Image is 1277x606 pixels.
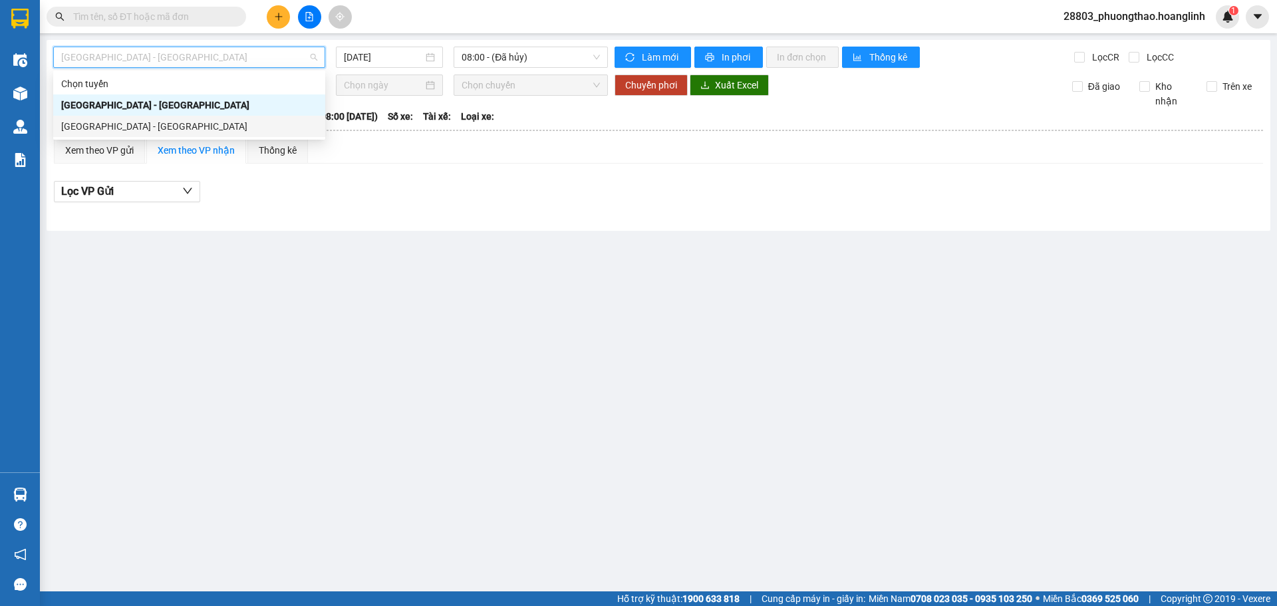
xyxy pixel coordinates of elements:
[53,73,325,94] div: Chọn tuyến
[14,548,27,561] span: notification
[13,488,27,502] img: warehouse-icon
[615,75,688,96] button: Chuyển phơi
[61,47,317,67] span: Quảng Bình - Hà Nội
[722,50,752,65] span: In phơi
[344,50,423,65] input: 13/09/2025
[1083,79,1125,94] span: Đã giao
[61,119,317,134] div: [GEOGRAPHIC_DATA] - [GEOGRAPHIC_DATA]
[1229,6,1238,15] sup: 1
[13,153,27,167] img: solution-icon
[694,47,763,68] button: printerIn phơi
[423,109,451,124] span: Tài xế:
[1150,79,1197,108] span: Kho nhận
[617,591,740,606] span: Hỗ trợ kỹ thuật:
[1231,6,1236,15] span: 1
[1081,593,1139,604] strong: 0369 525 060
[61,183,114,200] span: Lọc VP Gửi
[869,591,1032,606] span: Miền Nam
[329,5,352,29] button: aim
[13,86,27,100] img: warehouse-icon
[1087,50,1121,65] span: Lọc CR
[1246,5,1269,29] button: caret-down
[182,186,193,196] span: down
[14,518,27,531] span: question-circle
[61,98,317,112] div: [GEOGRAPHIC_DATA] - [GEOGRAPHIC_DATA]
[55,12,65,21] span: search
[53,94,325,116] div: Quảng Bình - Hà Nội
[73,9,230,24] input: Tìm tên, số ĐT hoặc mã đơn
[642,50,680,65] span: Làm mới
[682,593,740,604] strong: 1900 633 818
[705,53,716,63] span: printer
[54,181,200,202] button: Lọc VP Gửi
[461,109,494,124] span: Loại xe:
[61,76,317,91] div: Chọn tuyến
[267,5,290,29] button: plus
[1217,79,1257,94] span: Trên xe
[1149,591,1151,606] span: |
[298,5,321,29] button: file-add
[53,116,325,137] div: Hà Nội - Quảng Bình
[13,120,27,134] img: warehouse-icon
[388,109,413,124] span: Số xe:
[1252,11,1264,23] span: caret-down
[1043,591,1139,606] span: Miền Bắc
[14,578,27,591] span: message
[690,75,769,96] button: downloadXuất Excel
[1203,594,1212,603] span: copyright
[842,47,920,68] button: bar-chartThống kê
[911,593,1032,604] strong: 0708 023 035 - 0935 103 250
[65,143,134,158] div: Xem theo VP gửi
[281,109,378,124] span: Chuyến: (08:00 [DATE])
[13,53,27,67] img: warehouse-icon
[344,78,423,92] input: Chọn ngày
[1053,8,1216,25] span: 28803_phuongthao.hoanglinh
[462,75,600,95] span: Chọn chuyến
[869,50,909,65] span: Thống kê
[615,47,691,68] button: syncLàm mới
[750,591,752,606] span: |
[158,143,235,158] div: Xem theo VP nhận
[853,53,864,63] span: bar-chart
[11,9,29,29] img: logo-vxr
[1141,50,1176,65] span: Lọc CC
[1222,11,1234,23] img: icon-new-feature
[625,53,637,63] span: sync
[305,12,314,21] span: file-add
[259,143,297,158] div: Thống kê
[274,12,283,21] span: plus
[1036,596,1040,601] span: ⚪️
[462,47,600,67] span: 08:00 - (Đã hủy)
[762,591,865,606] span: Cung cấp máy in - giấy in:
[335,12,345,21] span: aim
[766,47,839,68] button: In đơn chọn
